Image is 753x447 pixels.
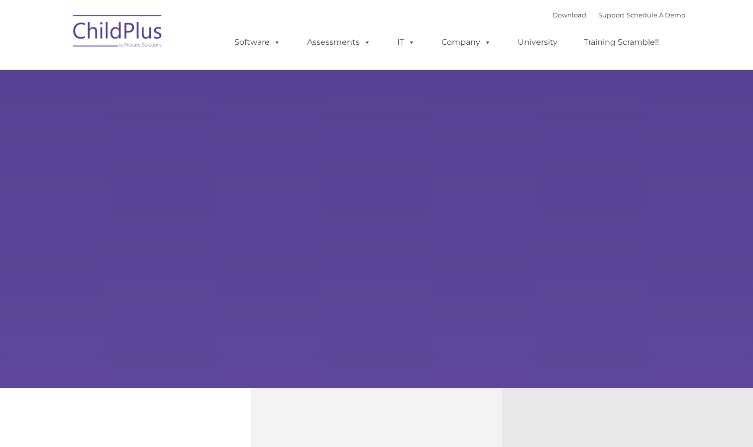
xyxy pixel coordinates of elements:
[431,32,501,52] a: Company
[68,8,168,58] img: ChildPlus by Procare Solutions
[627,11,685,19] a: Schedule A Demo
[598,11,625,19] a: Support
[552,11,685,19] font: |
[574,32,669,52] a: Training Scramble!!
[387,32,425,52] a: IT
[552,11,586,19] a: Download
[297,32,381,52] a: Assessments
[224,32,291,52] a: Software
[508,32,567,52] a: University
